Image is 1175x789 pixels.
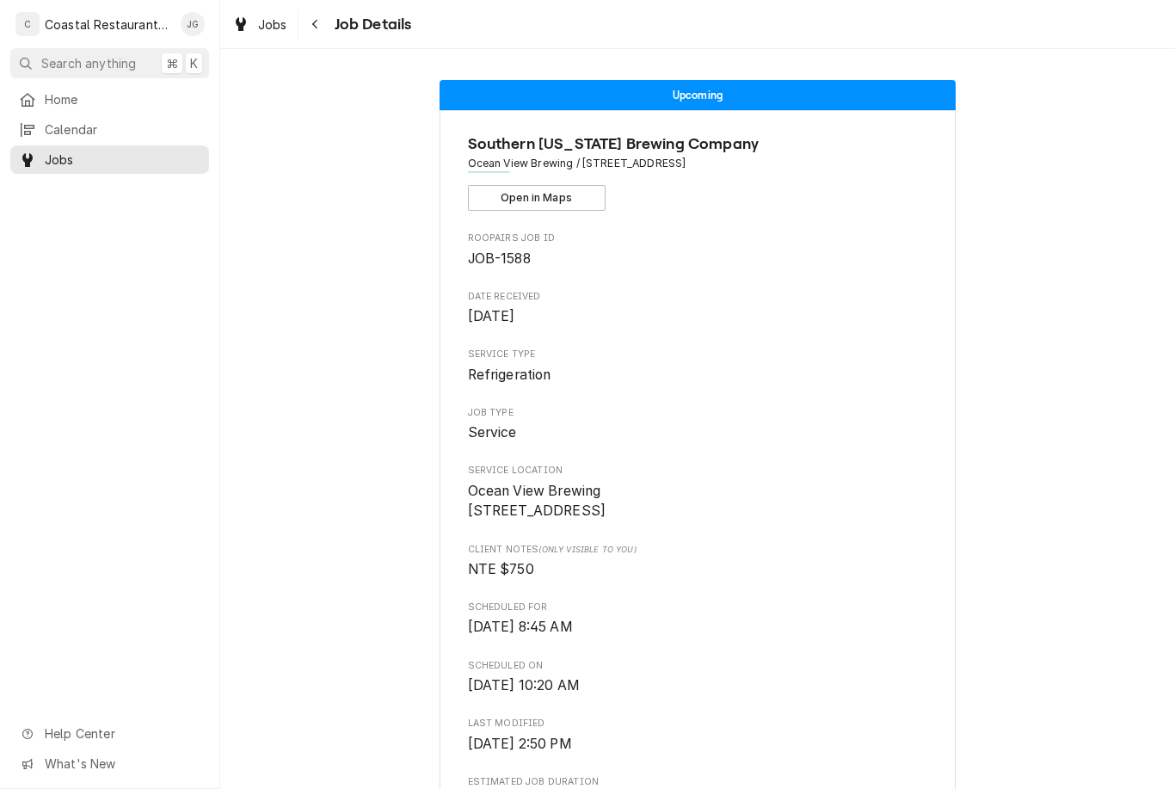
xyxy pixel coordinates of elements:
span: Calendar [45,120,200,139]
span: Name [468,133,928,156]
span: Date Received [468,290,928,304]
div: Roopairs Job ID [468,231,928,268]
a: Jobs [10,145,209,174]
span: Service Location [468,464,928,478]
span: Scheduled For [468,617,928,638]
span: Estimated Job Duration [468,775,928,789]
span: Jobs [258,15,287,34]
div: JG [181,12,205,36]
a: Go to Help Center [10,719,209,748]
div: Scheduled For [468,601,928,638]
button: Navigate back [302,10,329,38]
span: Address [468,156,928,171]
button: Open in Maps [468,185,606,211]
span: Search anything [41,54,136,72]
div: Client Information [468,133,928,211]
span: Jobs [45,151,200,169]
a: Home [10,85,209,114]
span: [DATE] 2:50 PM [468,736,572,752]
div: Status [440,80,956,110]
span: [DATE] [468,308,515,324]
div: C [15,12,40,36]
span: Help Center [45,724,199,743]
span: Scheduled For [468,601,928,614]
span: Job Type [468,406,928,420]
span: Roopairs Job ID [468,249,928,269]
span: Refrigeration [468,367,551,383]
a: Go to What's New [10,749,209,778]
span: Service [468,424,517,441]
span: Date Received [468,306,928,327]
span: Scheduled On [468,675,928,696]
span: [DATE] 8:45 AM [468,619,573,635]
div: Date Received [468,290,928,327]
a: Calendar [10,115,209,144]
span: Job Type [468,422,928,443]
div: James Gatton's Avatar [181,12,205,36]
span: What's New [45,755,199,773]
span: Last Modified [468,717,928,730]
div: Coastal Restaurant Repair [45,15,171,34]
span: Service Type [468,348,928,361]
span: [object Object] [468,559,928,580]
span: Client Notes [468,543,928,557]
div: Service Location [468,464,928,521]
span: Service Type [468,365,928,385]
div: Scheduled On [468,659,928,696]
span: Roopairs Job ID [468,231,928,245]
div: [object Object] [468,543,928,580]
span: K [190,54,198,72]
span: [DATE] 10:20 AM [468,677,580,693]
span: NTE $750 [468,561,534,577]
div: Service Type [468,348,928,385]
span: Ocean View Brewing [STREET_ADDRESS] [468,483,606,520]
span: JOB-1588 [468,250,531,267]
span: ⌘ [166,54,178,72]
div: Job Type [468,406,928,443]
div: Last Modified [468,717,928,754]
span: Scheduled On [468,659,928,673]
a: Jobs [225,10,294,39]
span: Last Modified [468,734,928,755]
span: Service Location [468,481,928,521]
span: Home [45,90,200,108]
span: Job Details [329,13,412,36]
button: Search anything⌘K [10,48,209,78]
span: (Only Visible to You) [538,545,636,554]
span: Upcoming [673,89,723,101]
